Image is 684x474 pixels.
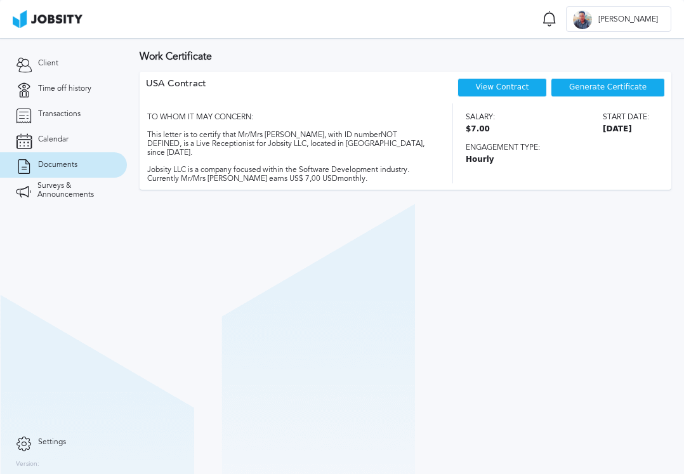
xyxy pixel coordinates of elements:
[38,110,81,119] span: Transactions
[13,10,82,28] img: ab4bad089aa723f57921c736e9817d99.png
[38,135,69,144] span: Calendar
[466,113,495,122] span: Salary:
[566,6,671,32] button: K[PERSON_NAME]
[476,82,529,91] a: View Contract
[16,461,39,468] label: Version:
[38,438,66,447] span: Settings
[37,181,111,199] span: Surveys & Announcements
[146,103,430,183] div: TO WHOM IT MAY CONCERN: This letter is to certify that Mr/Mrs [PERSON_NAME], with ID number NOT D...
[140,51,671,62] h3: Work Certificate
[38,59,58,68] span: Client
[573,10,592,29] div: K
[466,143,649,152] span: Engagement type:
[466,125,495,134] span: $7.00
[38,161,77,169] span: Documents
[466,155,649,164] span: Hourly
[146,78,206,103] div: USA Contract
[38,84,91,93] span: Time off history
[603,125,649,134] span: [DATE]
[569,83,647,92] span: Generate Certificate
[603,113,649,122] span: Start date:
[592,15,664,24] span: [PERSON_NAME]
